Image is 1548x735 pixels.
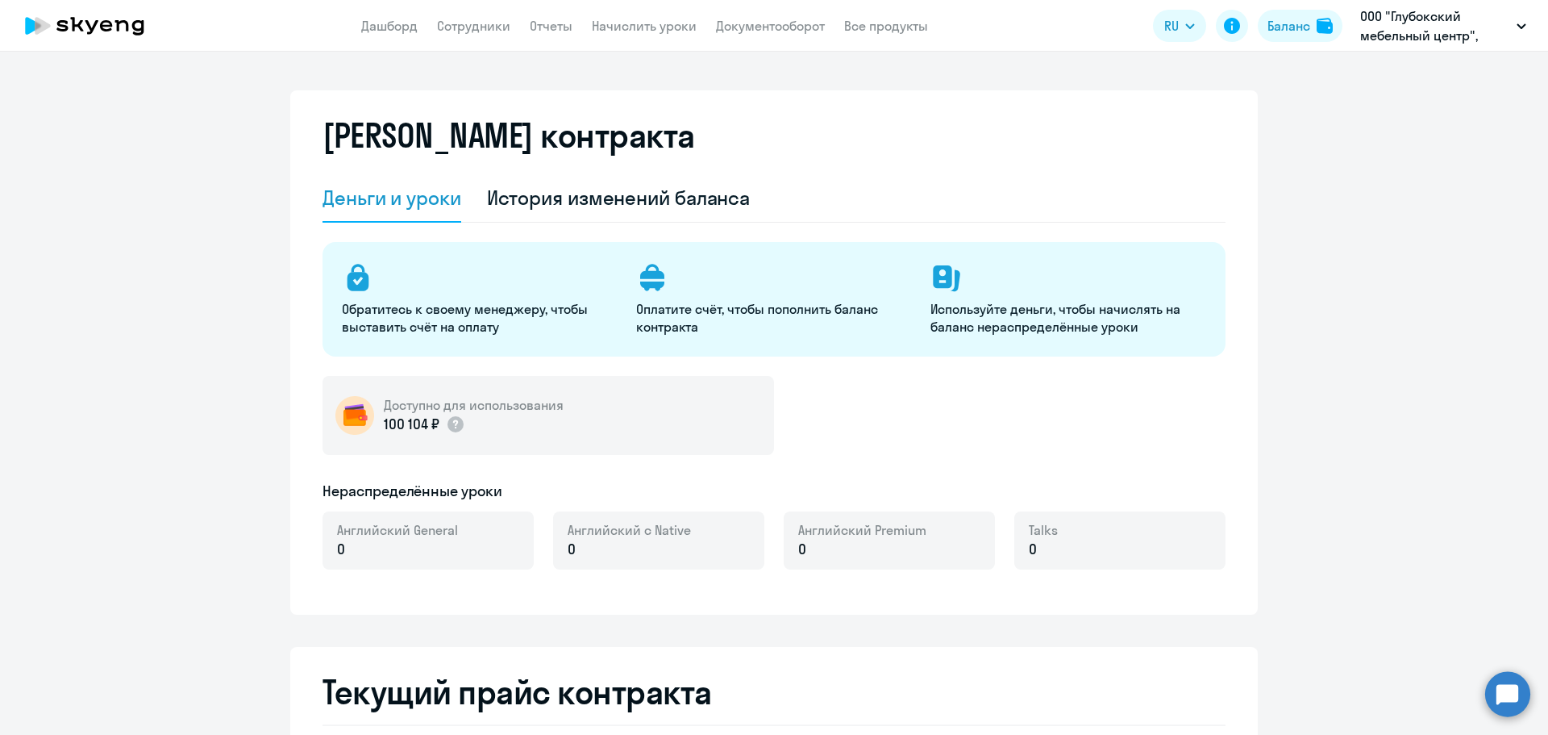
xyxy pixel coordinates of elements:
[798,539,806,560] span: 0
[1029,539,1037,560] span: 0
[636,300,911,336] p: Оплатите счёт, чтобы пополнить баланс контракта
[335,396,374,435] img: wallet-circle.png
[798,521,926,539] span: Английский Premium
[384,396,564,414] h5: Доступно для использования
[568,521,691,539] span: Английский с Native
[1153,10,1206,42] button: RU
[1164,16,1179,35] span: RU
[716,18,825,34] a: Документооборот
[322,116,695,155] h2: [PERSON_NAME] контракта
[384,414,465,435] p: 100 104 ₽
[1317,18,1333,34] img: balance
[568,539,576,560] span: 0
[337,521,458,539] span: Английский General
[1258,10,1342,42] button: Балансbalance
[1267,16,1310,35] div: Баланс
[322,673,1225,712] h2: Текущий прайс контракта
[592,18,697,34] a: Начислить уроки
[1360,6,1510,45] p: ООО "Глубокский мебельный центр", #184182
[322,185,461,211] div: Деньги и уроки
[844,18,928,34] a: Все продукты
[437,18,510,34] a: Сотрудники
[322,481,502,502] h5: Нераспределённые уроки
[487,185,751,211] div: История изменений баланса
[1029,521,1058,539] span: Talks
[1352,6,1534,45] button: ООО "Глубокский мебельный центр", #184182
[342,300,617,336] p: Обратитесь к своему менеджеру, чтобы выставить счёт на оплату
[930,300,1205,336] p: Используйте деньги, чтобы начислять на баланс нераспределённые уроки
[337,539,345,560] span: 0
[361,18,418,34] a: Дашборд
[530,18,572,34] a: Отчеты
